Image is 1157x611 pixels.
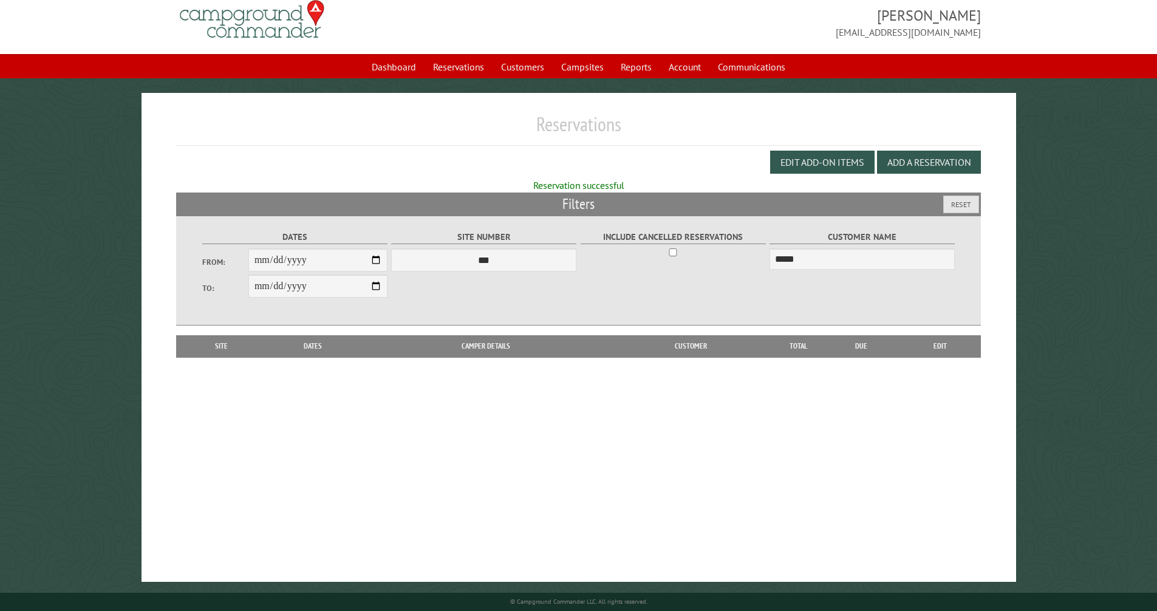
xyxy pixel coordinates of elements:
label: Customer Name [770,230,955,244]
div: Reservation successful [176,179,981,192]
label: Include Cancelled Reservations [581,230,766,244]
small: © Campground Commander LLC. All rights reserved. [510,598,647,606]
label: Site Number [391,230,576,244]
label: To: [202,282,248,294]
button: Edit Add-on Items [770,151,875,174]
a: Communications [711,55,793,78]
label: From: [202,256,248,268]
a: Dashboard [364,55,423,78]
button: Reset [943,196,979,213]
a: Customers [494,55,551,78]
th: Site [182,335,261,357]
th: Edit [899,335,981,357]
a: Campsites [554,55,611,78]
th: Customer [607,335,774,357]
a: Reports [613,55,659,78]
label: Dates [202,230,387,244]
button: Add a Reservation [877,151,981,174]
th: Dates [261,335,365,357]
th: Due [823,335,899,357]
h2: Filters [176,193,981,216]
th: Total [774,335,823,357]
h1: Reservations [176,112,981,146]
a: Account [661,55,708,78]
th: Camper Details [365,335,607,357]
span: [PERSON_NAME] [EMAIL_ADDRESS][DOMAIN_NAME] [579,5,981,39]
a: Reservations [426,55,491,78]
